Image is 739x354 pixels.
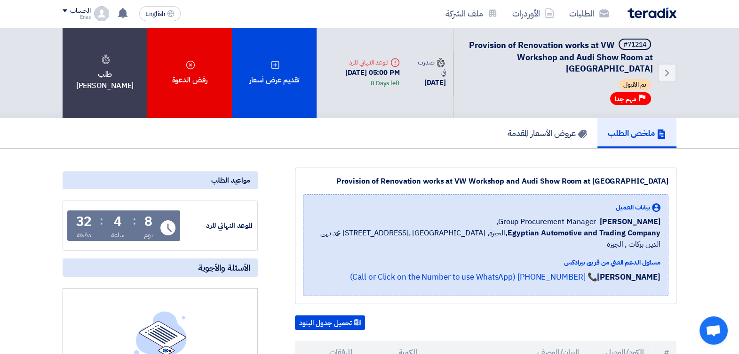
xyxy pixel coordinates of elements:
[597,118,676,148] a: ملخص الطلب
[505,227,660,239] b: Egyptian Automotive and Trading Company,
[182,220,253,231] div: الموعد النهائي للرد
[77,230,91,240] div: دقيقة
[147,27,232,118] div: رفض الدعوة
[100,212,103,229] div: :
[415,57,446,77] div: صدرت في
[324,67,400,88] div: [DATE] 05:00 PM
[628,8,676,18] img: Teradix logo
[133,212,136,229] div: :
[350,271,597,283] a: 📞 [PHONE_NUMBER] (Call or Click on the Number to use WhatsApp)
[139,6,181,21] button: English
[70,7,90,15] div: الحساب
[371,79,400,88] div: 8 Days left
[562,2,616,24] a: الطلبات
[232,27,317,118] div: تقديم عرض أسعار
[623,41,646,48] div: #71214
[63,15,90,20] div: Enas
[324,57,400,67] div: الموعد النهائي للرد
[114,215,122,228] div: 4
[311,257,660,267] div: مسئول الدعم الفني من فريق تيرادكس
[415,77,446,88] div: [DATE]
[496,216,596,227] span: Group Procurement Manager,
[144,215,152,228] div: 8
[616,202,650,212] span: بيانات العميل
[469,39,653,75] span: Provision of Renovation works at VW Workshop and Audi Show Room at [GEOGRAPHIC_DATA]
[597,271,660,283] strong: [PERSON_NAME]
[303,176,668,187] div: Provision of Renovation works at VW Workshop and Audi Show Room at [GEOGRAPHIC_DATA]
[619,79,651,90] span: تم القبول
[76,215,92,228] div: 32
[600,216,660,227] span: [PERSON_NAME]
[111,230,125,240] div: ساعة
[505,2,562,24] a: الأوردرات
[465,39,653,74] h5: Provision of Renovation works at VW Workshop and Audi Show Room at Moharam Bek
[699,316,728,345] a: Open chat
[94,6,109,21] img: profile_test.png
[145,11,165,17] span: English
[198,262,250,273] span: الأسئلة والأجوبة
[497,118,597,148] a: عروض الأسعار المقدمة
[63,171,258,189] div: مواعيد الطلب
[295,315,365,330] button: تحميل جدول البنود
[615,95,636,104] span: مهم جدا
[311,227,660,250] span: الجيزة, [GEOGRAPHIC_DATA] ,[STREET_ADDRESS] محمد بهي الدين بركات , الجيزة
[438,2,505,24] a: ملف الشركة
[144,230,153,240] div: يوم
[63,27,147,118] div: طلب [PERSON_NAME]
[608,128,666,138] h5: ملخص الطلب
[508,128,587,138] h5: عروض الأسعار المقدمة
